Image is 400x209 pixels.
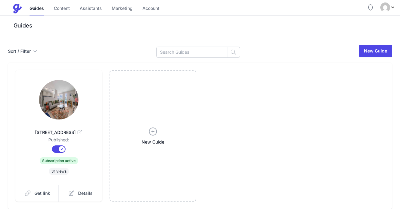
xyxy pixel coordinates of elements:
a: [STREET_ADDRESS] [25,122,92,137]
a: Guides [30,2,44,15]
span: Subscription active [40,157,78,164]
dd: Published: [25,137,92,145]
img: Guestive Guides [12,4,22,14]
button: Sort / Filter [8,48,37,54]
span: [STREET_ADDRESS] [25,129,92,136]
button: Notifications [367,4,374,11]
input: Search Guides [156,47,227,58]
a: Marketing [112,2,133,15]
div: Profile Menu [380,2,395,12]
span: 31 views [49,168,69,175]
h3: Guides [12,22,400,29]
img: Caspar Steel [380,2,390,12]
a: Assistants [80,2,102,15]
span: New Guide [142,139,164,145]
a: Details [59,185,102,202]
a: New Guide [110,70,196,202]
a: Content [54,2,70,15]
a: Account [142,2,159,15]
a: New Guide [359,45,392,57]
span: Get link [34,190,50,196]
img: h138n3fhvyjrw22dxbdaxd9hh6q0 [39,80,78,119]
a: Get link [15,185,59,202]
span: Details [78,190,93,196]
